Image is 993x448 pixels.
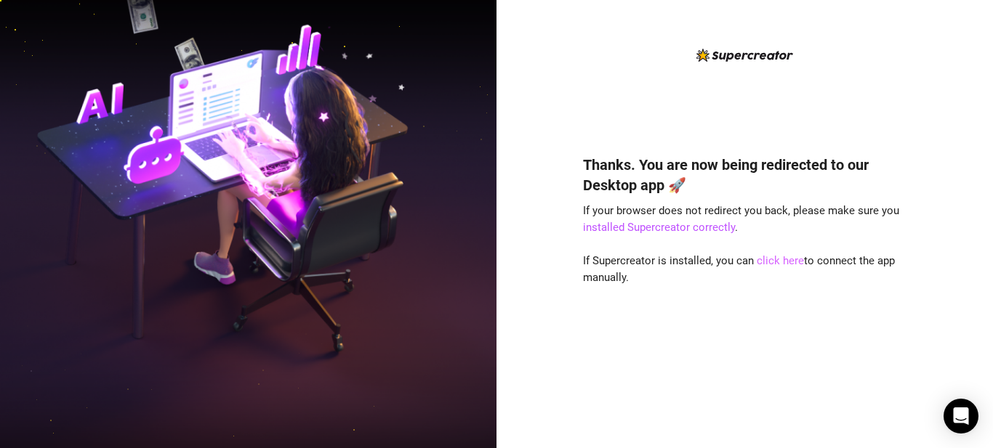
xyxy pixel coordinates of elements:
span: If your browser does not redirect you back, please make sure you . [583,204,899,235]
span: If Supercreator is installed, you can to connect the app manually. [583,254,895,285]
a: installed Supercreator correctly [583,221,735,234]
img: logo-BBDzfeDw.svg [696,49,793,62]
a: click here [757,254,804,267]
h4: Thanks. You are now being redirected to our Desktop app 🚀 [583,155,907,195]
div: Open Intercom Messenger [944,399,978,433]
